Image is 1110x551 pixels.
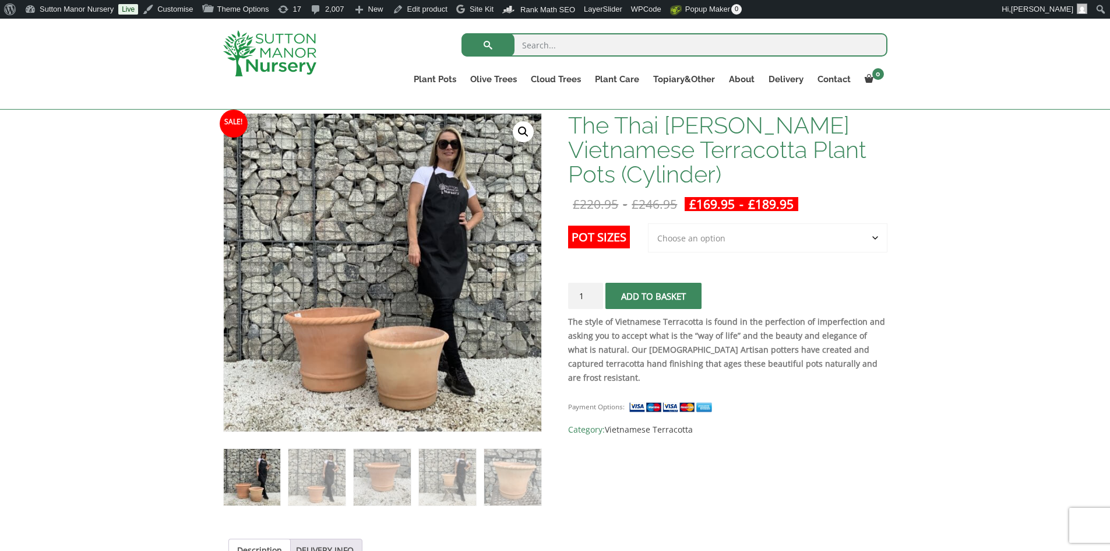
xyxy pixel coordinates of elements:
[646,71,722,87] a: Topiary&Other
[568,316,885,383] strong: The style of Vietnamese Terracotta is found in the perfection of imperfection and asking you to a...
[407,71,463,87] a: Plant Pots
[524,71,588,87] a: Cloud Trees
[731,4,742,15] span: 0
[568,226,630,248] label: Pot Sizes
[762,71,811,87] a: Delivery
[573,196,580,212] span: £
[470,5,494,13] span: Site Kit
[568,197,682,211] del: -
[224,449,280,506] img: The Thai Binh Vietnamese Terracotta Plant Pots (Cylinder)
[288,449,345,506] img: The Thai Binh Vietnamese Terracotta Plant Pots (Cylinder) - Image 2
[632,196,639,212] span: £
[811,71,858,87] a: Contact
[463,71,524,87] a: Olive Trees
[858,71,887,87] a: 0
[513,121,534,142] a: View full-screen image gallery
[872,68,884,80] span: 0
[223,30,316,76] img: logo
[605,283,702,309] button: Add to basket
[685,197,798,211] ins: -
[629,401,716,413] img: payment supported
[748,196,794,212] bdi: 189.95
[461,33,887,57] input: Search...
[419,449,475,506] img: The Thai Binh Vietnamese Terracotta Plant Pots (Cylinder) - Image 4
[568,113,887,187] h1: The Thai [PERSON_NAME] Vietnamese Terracotta Plant Pots (Cylinder)
[588,71,646,87] a: Plant Care
[118,4,138,15] a: Live
[689,196,696,212] span: £
[605,424,693,435] a: Vietnamese Terracotta
[568,283,603,309] input: Product quantity
[1011,5,1073,13] span: [PERSON_NAME]
[484,449,541,506] img: The Thai Binh Vietnamese Terracotta Plant Pots (Cylinder) - Image 5
[568,423,887,437] span: Category:
[748,196,755,212] span: £
[722,71,762,87] a: About
[568,402,625,411] small: Payment Options:
[220,110,248,138] span: Sale!
[632,196,677,212] bdi: 246.95
[354,449,410,506] img: The Thai Binh Vietnamese Terracotta Plant Pots (Cylinder) - Image 3
[520,5,575,14] span: Rank Math SEO
[573,196,618,212] bdi: 220.95
[689,196,735,212] bdi: 169.95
